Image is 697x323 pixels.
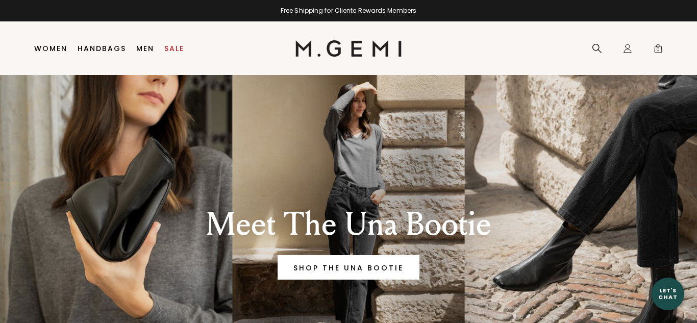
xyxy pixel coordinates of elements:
[78,44,126,53] a: Handbags
[136,44,154,53] a: Men
[295,40,402,57] img: M.Gemi
[653,45,663,56] span: 0
[159,206,538,243] div: Meet The Una Bootie
[278,255,419,280] a: Banner primary button
[164,44,184,53] a: Sale
[652,287,684,300] div: Let's Chat
[34,44,67,53] a: Women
